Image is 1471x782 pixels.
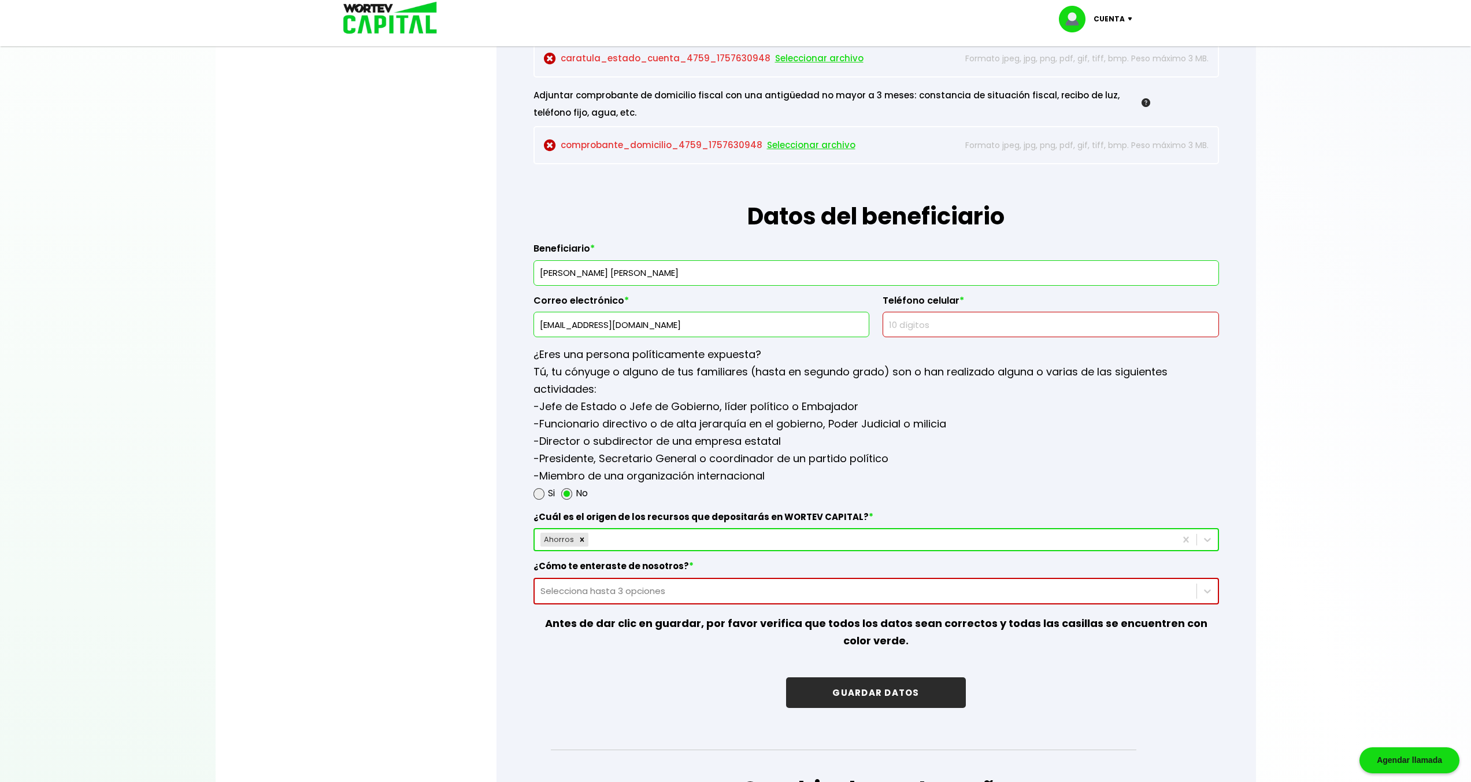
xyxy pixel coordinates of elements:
[533,164,1219,234] h1: Datos del beneficiario
[548,485,555,502] label: Si
[883,295,1218,312] label: Teléfono celular
[944,137,1208,154] p: Formato jpeg, jpg, png, pdf, gif, tiff, bmp. Peso máximo 3 MB.
[540,533,576,547] div: Ahorros
[786,677,965,708] button: GUARDAR DATOS
[533,511,1219,529] label: ¿Cuál es el origen de los recursos que depositarás en WORTEV CAPITAL?
[1094,10,1125,28] p: Cuenta
[944,50,1208,67] p: Formato jpeg, jpg, png, pdf, gif, tiff, bmp. Peso máximo 3 MB.
[533,87,1150,121] div: Adjuntar comprobante de domicilio fiscal con una antigüedad no mayor a 3 meses: constancia de sit...
[545,616,1207,648] b: Antes de dar clic en guardar, por favor verifica que todos los datos sean correctos y todas las c...
[544,50,939,67] p: caratula_estado_cuenta_4759_1757630948
[576,533,588,547] div: Remove Ahorros
[533,243,1219,260] label: Beneficiario
[767,137,855,154] span: Seleccionar archivo
[533,398,1219,485] p: -Jefe de Estado o Jefe de Gobierno, líder político o Embajador -Funcionario directivo o de alta j...
[544,53,556,65] img: cross-circle.ce22fdcf.svg
[540,584,1191,597] div: Selecciona hasta 3 opciones
[1359,747,1459,773] div: Agendar llamada
[544,137,939,154] p: comprobante_domicilio_4759_1757630948
[576,485,588,502] label: No
[533,295,869,312] label: Correo electrónico
[533,363,1219,398] p: Tú, tu cónyuge o alguno de tus familiares (hasta en segundo grado) son o han realizado alguna o v...
[544,139,556,152] img: cross-circle.ce22fdcf.svg
[888,312,1213,337] input: 10 dígitos
[775,50,864,67] span: Seleccionar archivo
[1125,17,1140,21] img: icon-down
[533,560,1219,578] label: ¿Cómo te enteraste de nosotros?
[533,346,1219,363] p: ¿Eres una persona políticamente expuesta?
[1142,98,1150,107] img: gfR76cHglkPwleuBLjWdxeZVvX9Wp6JBDmjRYY8JYDQn16A2ICN00zLTgIroGa6qie5tIuWH7V3AapTKqzv+oMZsGfMUqL5JM...
[1059,6,1094,32] img: profile-image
